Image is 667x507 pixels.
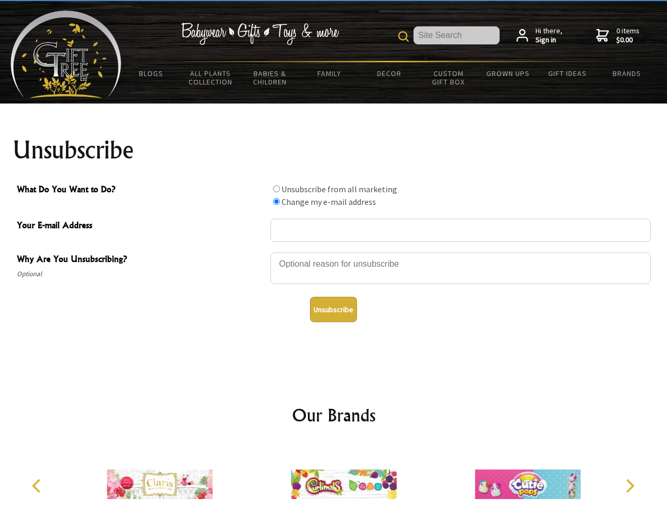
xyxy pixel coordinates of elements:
a: All Plants Collection [181,62,241,93]
span: What Do You Want to Do? [17,183,265,198]
strong: Sign in [536,35,562,45]
a: Hi there,Sign in [516,26,562,45]
img: Babyware - Gifts - Toys and more... [11,11,121,98]
textarea: Why Are You Unsubscribing? [270,252,651,284]
span: Hi there, [536,26,562,45]
span: 0 items [616,26,640,45]
h2: Our Brands [21,402,646,428]
strong: $0.00 [616,35,640,45]
img: Babywear - Gifts - Toys & more [181,23,339,45]
a: BLOGS [121,62,181,84]
button: Next [618,474,641,497]
h1: Unsubscribe [13,137,655,163]
span: Your E-mail Address [17,219,265,234]
label: Change my e-mail address [281,196,376,207]
a: Family [300,62,360,84]
button: Unsubscribe [310,297,357,322]
span: Optional [17,268,265,280]
button: Previous [26,474,50,497]
a: Custom Gift Box [419,62,478,93]
a: Brands [597,62,657,84]
a: 0 items$0.00 [596,26,640,45]
input: Your E-mail Address [270,219,651,242]
input: Site Search [414,26,500,44]
span: Why Are You Unsubscribing? [17,252,265,268]
a: Gift Ideas [538,62,597,84]
a: Grown Ups [478,62,538,84]
a: Babies & Children [240,62,300,93]
input: What Do You Want to Do? [273,198,280,205]
a: Decor [359,62,419,84]
label: Unsubscribe from all marketing [281,184,397,194]
input: What Do You Want to Do? [273,185,280,192]
img: product search [398,31,409,42]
